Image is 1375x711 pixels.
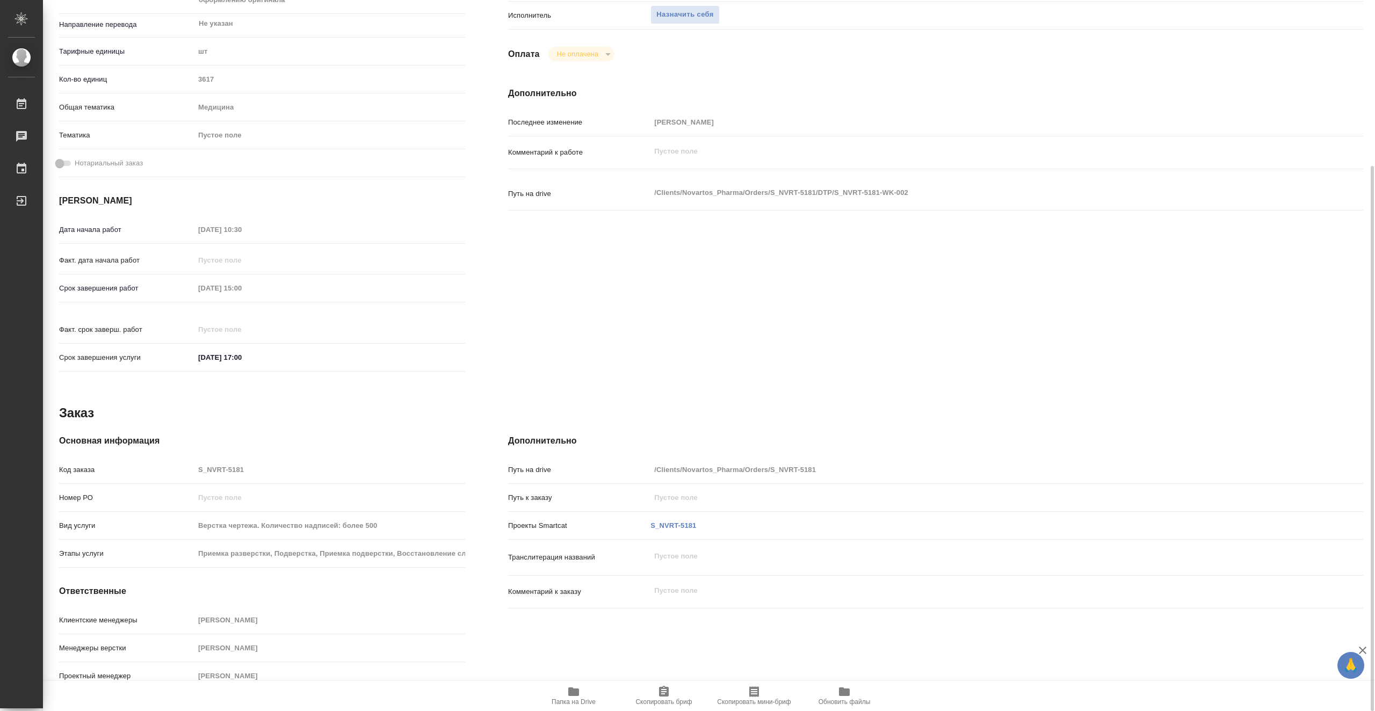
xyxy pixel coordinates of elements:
button: 🙏 [1337,652,1364,679]
p: Факт. дата начала работ [59,255,194,266]
p: Срок завершения работ [59,283,194,294]
span: Скопировать бриф [635,698,692,706]
h4: Основная информация [59,434,465,447]
span: Нотариальный заказ [75,158,143,169]
p: Исполнитель [508,10,650,21]
input: Пустое поле [194,280,288,296]
p: Путь на drive [508,188,650,199]
span: Назначить себя [656,9,713,21]
div: Пустое поле [194,126,465,144]
p: Путь на drive [508,465,650,475]
p: Менеджеры верстки [59,643,194,654]
input: Пустое поле [194,640,465,656]
h4: Ответственные [59,585,465,598]
p: Транслитерация названий [508,552,650,563]
p: Проекты Smartcat [508,520,650,531]
p: Тарифные единицы [59,46,194,57]
input: Пустое поле [194,252,288,268]
p: Факт. срок заверш. работ [59,324,194,335]
p: Дата начала работ [59,224,194,235]
p: Последнее изменение [508,117,650,128]
h2: Заказ [59,404,94,422]
span: Скопировать мини-бриф [717,698,791,706]
button: Папка на Drive [529,681,619,711]
p: Клиентские менеджеры [59,615,194,626]
p: Вид услуги [59,520,194,531]
input: Пустое поле [194,668,465,684]
input: ✎ Введи что-нибудь [194,350,288,365]
input: Пустое поле [194,546,465,561]
span: Папка на Drive [552,698,596,706]
p: Путь к заказу [508,492,650,503]
h4: Дополнительно [508,434,1363,447]
a: S_NVRT-5181 [650,521,696,529]
input: Пустое поле [650,114,1292,130]
input: Пустое поле [194,518,465,533]
p: Проектный менеджер [59,671,194,681]
p: Код заказа [59,465,194,475]
h4: [PERSON_NAME] [59,194,465,207]
span: Обновить файлы [819,698,871,706]
button: Скопировать мини-бриф [709,681,799,711]
div: Медицина [194,98,465,117]
input: Пустое поле [650,490,1292,505]
p: Общая тематика [59,102,194,113]
button: Обновить файлы [799,681,889,711]
button: Не оплачена [554,49,602,59]
div: Пустое поле [198,130,452,141]
button: Скопировать бриф [619,681,709,711]
p: Номер РО [59,492,194,503]
p: Направление перевода [59,19,194,30]
div: шт [194,42,465,61]
input: Пустое поле [194,490,465,505]
input: Пустое поле [194,322,288,337]
textarea: /Clients/Novartos_Pharma/Orders/S_NVRT-5181/DTP/S_NVRT-5181-WK-002 [650,184,1292,202]
p: Тематика [59,130,194,141]
p: Комментарий к работе [508,147,650,158]
p: Комментарий к заказу [508,586,650,597]
input: Пустое поле [194,71,465,87]
p: Срок завершения услуги [59,352,194,363]
input: Пустое поле [194,612,465,628]
button: Назначить себя [650,5,719,24]
p: Этапы услуги [59,548,194,559]
h4: Дополнительно [508,87,1363,100]
input: Пустое поле [194,222,288,237]
h4: Оплата [508,48,540,61]
div: Не оплачена [548,47,614,61]
p: Кол-во единиц [59,74,194,85]
input: Пустое поле [650,462,1292,477]
span: 🙏 [1342,654,1360,677]
input: Пустое поле [194,462,465,477]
